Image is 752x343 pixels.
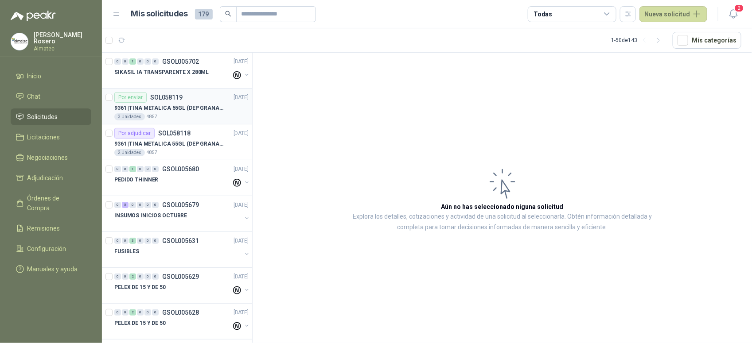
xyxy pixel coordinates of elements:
[11,33,28,50] img: Company Logo
[122,202,129,208] div: 5
[195,9,213,19] span: 179
[441,202,564,212] h3: Aún no has seleccionado niguna solicitud
[137,238,144,244] div: 0
[114,212,187,220] p: INSUMOS INICIOS OCTUBRE
[114,68,209,77] p: SIKASIL IA TRANSPARENTE X 280ML
[234,93,249,102] p: [DATE]
[27,264,78,274] span: Manuales y ayuda
[114,283,166,292] p: PELEX DE 15 Y DE 50
[162,274,199,280] p: GSOL005629
[122,166,129,172] div: 0
[114,128,155,139] div: Por adjudicar
[114,58,121,65] div: 0
[144,58,151,65] div: 0
[534,9,552,19] div: Todas
[150,94,183,100] p: SOL058119
[137,166,144,172] div: 0
[162,238,199,244] p: GSOL005631
[114,200,250,228] a: 0 5 0 0 0 0 GSOL005679[DATE] INSUMOS INICIOS OCTUBRE
[114,202,121,208] div: 0
[162,58,199,65] p: GSOL005702
[27,112,58,122] span: Solicitudes
[11,240,91,257] a: Configuración
[114,319,166,328] p: PELEX DE 15 Y DE 50
[114,247,139,256] p: FUSIBLES
[144,202,151,208] div: 0
[27,193,83,213] span: Órdenes de Compra
[114,140,225,148] p: 9361 | TINA METALICA 55GL (DEP GRANALLA) CON TAPA
[114,166,121,172] div: 0
[234,273,249,281] p: [DATE]
[234,308,249,317] p: [DATE]
[129,58,136,65] div: 1
[27,244,66,254] span: Configuración
[158,130,191,136] p: SOL058118
[27,224,60,233] span: Remisiones
[234,58,249,66] p: [DATE]
[114,149,145,156] div: 2 Unidades
[102,124,252,160] a: Por adjudicarSOL058118[DATE] 9361 |TINA METALICA 55GL (DEP GRANALLA) CON TAPA2 Unidades4857
[129,309,136,316] div: 2
[162,309,199,316] p: GSOL005628
[137,309,144,316] div: 0
[122,274,129,280] div: 0
[114,104,225,112] p: 9361 | TINA METALICA 55GL (DEP GRANALLA) CON TAPA
[34,46,91,51] p: Almatec
[152,309,159,316] div: 0
[147,113,157,120] p: 4857
[11,108,91,125] a: Solicitudes
[234,129,249,138] p: [DATE]
[152,166,159,172] div: 0
[114,92,147,103] div: Por enviar
[11,149,91,166] a: Negociaciones
[162,202,199,208] p: GSOL005679
[11,88,91,105] a: Chat
[152,238,159,244] div: 0
[639,6,707,22] button: Nueva solicitud
[137,202,144,208] div: 0
[27,71,42,81] span: Inicio
[152,274,159,280] div: 0
[137,274,144,280] div: 0
[122,238,129,244] div: 0
[234,165,249,173] p: [DATE]
[611,33,666,47] div: 1 - 50 de 143
[147,149,157,156] p: 4857
[114,164,250,192] a: 0 0 1 0 0 0 GSOL005680[DATE] PEDIDO THINNER
[34,32,91,44] p: [PERSON_NAME] Rosero
[673,32,741,49] button: Mís categorías
[27,173,63,183] span: Adjudicación
[131,8,188,20] h1: Mis solicitudes
[122,309,129,316] div: 0
[137,58,144,65] div: 0
[27,132,60,142] span: Licitaciones
[11,220,91,237] a: Remisiones
[234,237,249,245] p: [DATE]
[234,201,249,209] p: [DATE]
[27,153,68,162] span: Negociaciones
[11,170,91,186] a: Adjudicación
[341,212,663,233] p: Explora los detalles, cotizaciones y actividad de una solicitud al seleccionarla. Obtén informaci...
[114,238,121,244] div: 0
[114,113,145,120] div: 3 Unidades
[129,274,136,280] div: 2
[734,4,744,12] span: 2
[11,261,91,277] a: Manuales y ayuda
[11,190,91,216] a: Órdenes de Compra
[129,166,136,172] div: 1
[129,238,136,244] div: 3
[114,56,250,85] a: 0 0 1 0 0 0 GSOL005702[DATE] SIKASIL IA TRANSPARENTE X 280ML
[144,309,151,316] div: 0
[11,11,56,21] img: Logo peakr
[114,235,250,264] a: 0 0 3 0 0 0 GSOL005631[DATE] FUSIBLES
[144,274,151,280] div: 0
[114,176,158,184] p: PEDIDO THINNER
[129,202,136,208] div: 0
[162,166,199,172] p: GSOL005680
[144,238,151,244] div: 0
[152,202,159,208] div: 0
[122,58,129,65] div: 0
[114,274,121,280] div: 0
[225,11,231,17] span: search
[114,309,121,316] div: 0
